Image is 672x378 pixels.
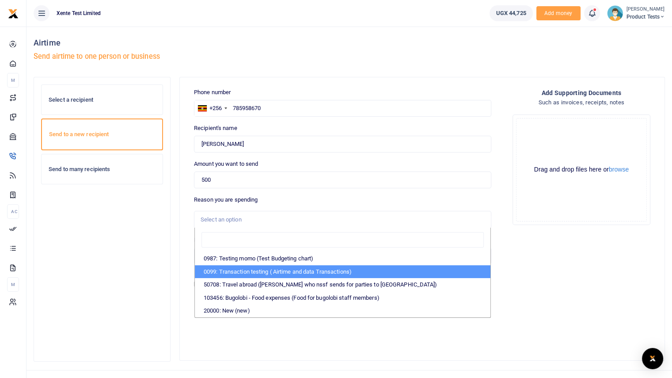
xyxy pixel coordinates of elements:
[195,304,490,317] li: 20000: New (new)
[642,348,663,369] div: Open Intercom Messenger
[194,136,491,153] input: Loading name...
[53,9,104,17] span: Xente Test Limited
[516,165,646,174] div: Drag and drop files here or
[539,98,625,107] h4: Such as invoices, receipts, notes
[7,73,19,88] li: M
[195,252,490,265] li: 0987: Testing momo (Test Budgeting chart)
[607,5,665,21] a: profile-user [PERSON_NAME] Product Tests
[194,236,260,244] label: Memo for this transaction
[490,5,533,21] a: UGX 44,725
[41,154,163,185] a: Send to many recipients
[513,115,650,225] div: File Uploader
[49,166,156,173] h6: Send to many recipients
[496,9,526,18] span: UGX 44,725
[209,104,222,113] div: +256
[609,166,629,172] button: browse
[41,118,163,150] a: Send to a new recipient
[536,6,581,21] span: Add money
[194,172,491,188] input: UGX
[194,100,491,117] input: Enter phone number
[626,13,665,21] span: Product Tests
[536,6,581,21] li: Toup your wallet
[201,215,478,224] div: Select an option
[195,291,490,305] li: 103456: Bugolobi - Food expenses (Food for bugolobi staff members)
[194,195,258,204] label: Reason you are spending
[195,278,490,291] li: 50708: Travel abroad ([PERSON_NAME] who nssf sends for parties to [GEOGRAPHIC_DATA])
[536,9,581,16] a: Add money
[607,5,623,21] img: profile-user
[49,131,155,138] h6: Send to a new recipient
[7,277,19,292] li: M
[194,124,237,133] label: Recipient's name
[626,6,665,13] small: [PERSON_NAME]
[7,204,19,219] li: Ac
[41,84,163,115] a: Select a recipient
[194,248,491,264] input: Enter extra information
[194,100,230,116] div: Uganda: +256
[194,88,231,97] label: Phone number
[49,96,156,103] h6: Select a recipient
[34,38,346,48] h4: Airtime
[541,88,621,98] h4: Add supporting Documents
[486,5,536,21] li: Wallet ballance
[8,8,19,19] img: logo-small
[195,265,490,279] li: 0099: Transaction testing ( Airtime and data Transactions)
[8,10,19,16] a: logo-small logo-large logo-large
[34,52,346,61] h5: Send airtime to one person or business
[194,160,258,168] label: Amount you want to send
